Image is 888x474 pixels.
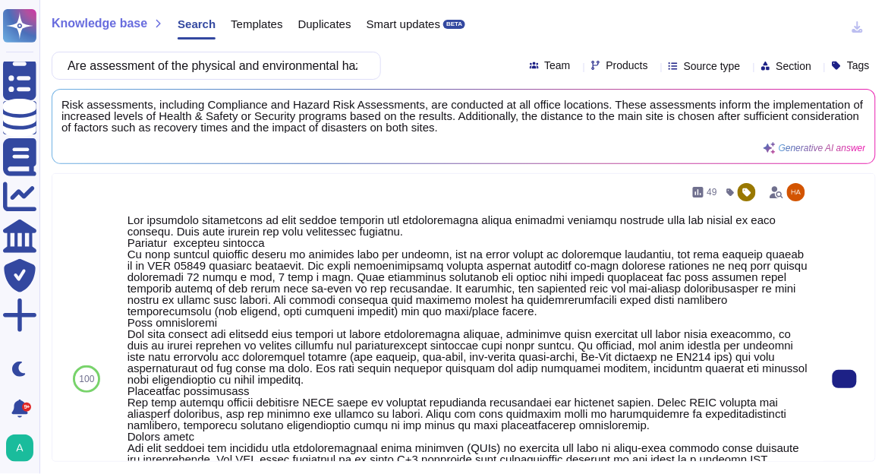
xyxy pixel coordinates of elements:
[178,18,216,30] span: Search
[707,188,717,197] span: 49
[298,18,351,30] span: Duplicates
[231,18,282,30] span: Templates
[684,61,741,71] span: Source type
[60,52,365,79] input: Search a question or template...
[6,434,33,462] img: user
[787,183,805,201] img: user
[52,17,147,30] span: Knowledge base
[606,60,648,71] span: Products
[367,18,441,30] span: Smart updates
[776,61,812,71] span: Section
[545,60,571,71] span: Team
[3,431,44,465] button: user
[847,60,870,71] span: Tags
[779,144,866,153] span: Generative AI answer
[79,374,94,384] span: 100
[22,403,31,412] div: 9+
[443,20,465,29] div: BETA
[61,99,866,133] span: Risk assessments, including Compliance and Hazard Risk Assessments, are conducted at all office l...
